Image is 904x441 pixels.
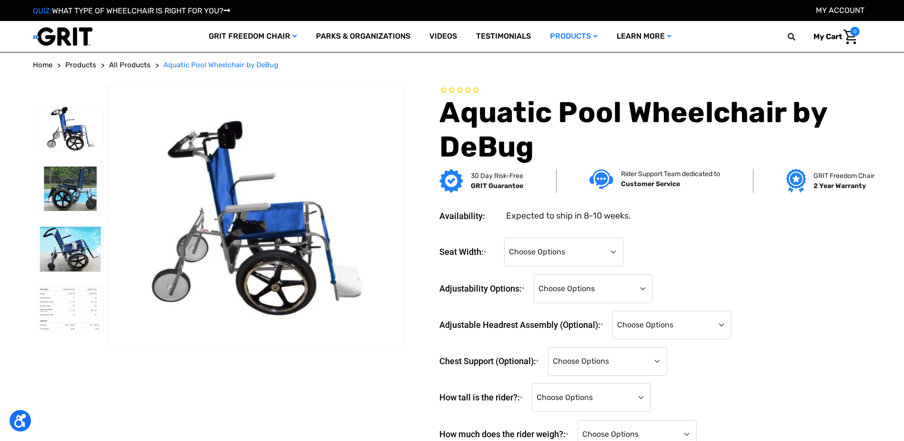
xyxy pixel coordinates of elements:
[506,210,631,222] dd: Expected to ship in 8-10 weeks.
[37,167,104,211] img: Aquatic Pool Wheelchair by DeBug
[439,238,499,267] label: Seat Width:
[813,182,866,190] strong: 2 Year Warranty
[306,21,420,52] a: Parks & Organizations
[65,60,96,71] a: Products
[33,6,230,15] a: QUIZ:WHAT TYPE OF WHEELCHAIR IS RIGHT FOR YOU?
[850,27,860,36] span: 0
[33,60,872,71] nav: Breadcrumb
[65,61,96,69] span: Products
[439,85,871,96] span: Rated 0.0 out of 5 stars 0 reviews
[109,61,151,69] span: All Products
[589,169,613,189] img: Customer service
[109,60,151,71] a: All Products
[163,60,278,71] a: Aquatic Pool Wheelchair by DeBug
[33,61,52,69] span: Home
[37,106,104,151] img: Aquatic Pool Wheelchair by DeBug
[467,21,540,52] a: Testimonials
[540,21,607,52] a: Products
[439,383,527,412] label: How tall is the rider?:
[607,21,681,52] a: Learn More
[37,227,104,271] img: Aquatic Pool Wheelchair by DeBug
[163,61,278,69] span: Aquatic Pool Wheelchair by DeBug
[439,169,463,193] img: GRIT Guarantee
[439,347,543,376] label: Chest Support (Optional):
[621,169,720,179] p: Rider Support Team dedicated to
[33,6,52,15] span: QUIZ:
[439,274,529,304] label: Adjustability Options:
[816,6,864,15] a: Account
[471,171,523,181] p: 30 Day Risk-Free
[786,169,806,193] img: Grit freedom
[855,379,900,424] iframe: Tidio Chat
[439,210,499,222] dt: Availability:
[813,32,842,41] span: My Cart
[471,182,523,190] strong: GRIT Guarantee
[439,95,871,164] h1: Aquatic Pool Wheelchair by DeBug
[107,119,403,316] img: Aquatic Pool Wheelchair by DeBug
[621,180,680,188] strong: Customer Service
[439,311,608,340] label: Adjustable Headrest Assembly (Optional):
[33,60,52,71] a: Home
[813,171,874,181] p: GRIT Freedom Chair
[37,287,104,332] img: Aquatic Pool Wheelchair by DeBug
[792,27,806,47] input: Search
[33,27,92,46] img: GRIT All-Terrain Wheelchair and Mobility Equipment
[420,21,467,52] a: Videos
[843,30,857,44] img: Cart
[806,27,860,47] a: Cart with 0 items
[199,21,306,52] a: GRIT Freedom Chair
